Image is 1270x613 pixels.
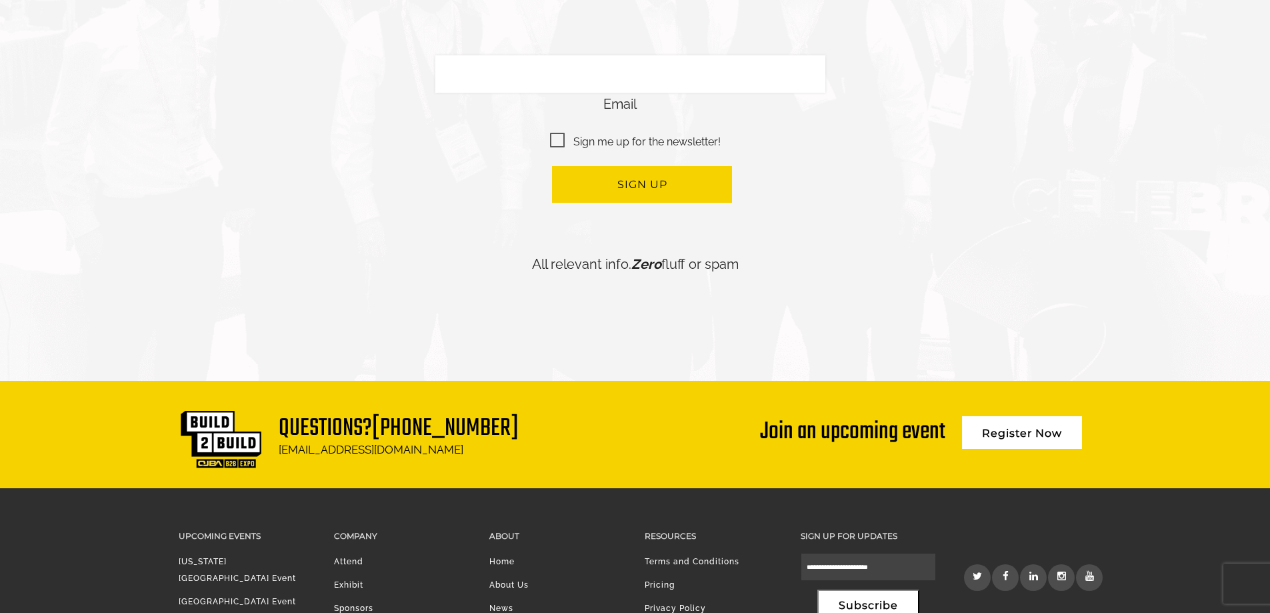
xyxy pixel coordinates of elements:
h3: Upcoming Events [179,528,314,544]
h3: Sign up for updates [801,528,936,544]
button: Sign up [552,166,732,203]
a: Privacy Policy [645,604,706,613]
input: Enter your last name [17,123,243,153]
div: Minimize live chat window [219,7,251,39]
em: Zero [631,256,661,272]
form: Contact form [302,29,969,253]
a: [GEOGRAPHIC_DATA] Event [179,597,296,606]
h3: Company [334,528,469,544]
a: Sponsors [334,604,373,613]
a: Attend [334,557,363,566]
em: Submit [195,411,242,429]
a: Pricing [645,580,675,590]
a: Exhibit [334,580,363,590]
a: Terms and Conditions [645,557,739,566]
a: [EMAIL_ADDRESS][DOMAIN_NAME] [279,443,463,456]
a: Register Now [962,416,1082,449]
h1: Questions? [279,417,519,440]
label: Email [603,96,637,112]
div: Leave a message [69,75,224,92]
h3: About [489,528,625,544]
input: Enter your email address [17,163,243,192]
textarea: Type your message and click 'Submit' [17,202,243,400]
div: Join an upcoming event [760,410,945,444]
h3: Resources [645,528,780,544]
a: [PHONE_NUMBER] [372,410,519,448]
p: All relevant info. fluff or spam [179,253,1092,276]
a: About Us [489,580,529,590]
span: Sign me up for the newsletter! [550,133,721,150]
